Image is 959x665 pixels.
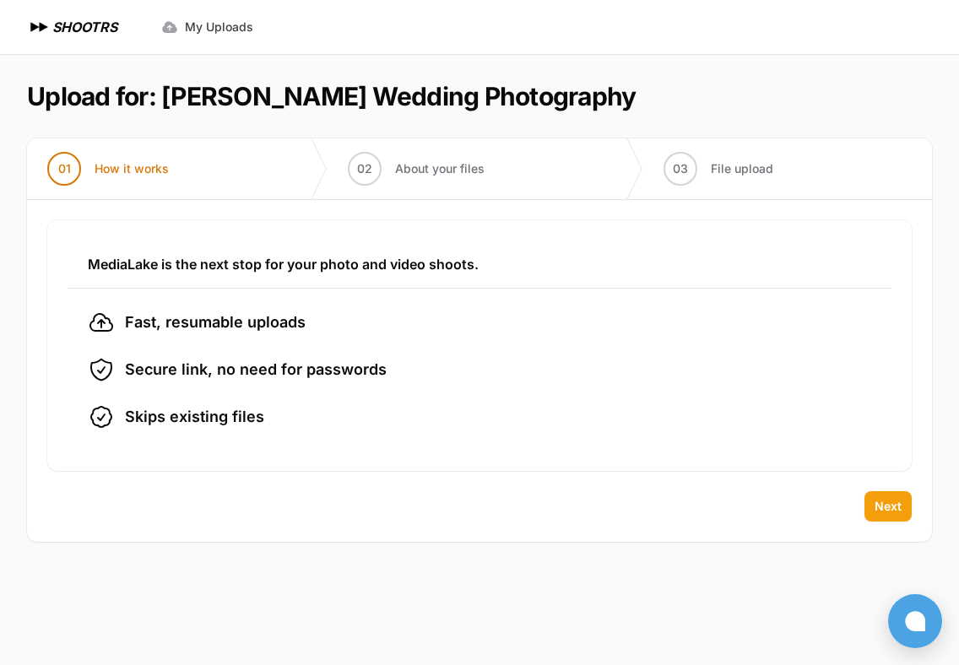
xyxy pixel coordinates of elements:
[643,138,794,199] button: 03 File upload
[88,254,871,274] h3: MediaLake is the next stop for your photo and video shoots.
[27,81,636,111] h1: Upload for: [PERSON_NAME] Wedding Photography
[95,160,169,177] span: How it works
[27,17,52,37] img: SHOOTRS
[357,160,372,177] span: 02
[395,160,485,177] span: About your files
[328,138,505,199] button: 02 About your files
[125,358,387,381] span: Secure link, no need for passwords
[125,311,306,334] span: Fast, resumable uploads
[888,594,942,648] button: Open chat window
[875,498,902,515] span: Next
[185,19,253,35] span: My Uploads
[27,17,117,37] a: SHOOTRS SHOOTRS
[125,405,264,429] span: Skips existing files
[151,12,263,42] a: My Uploads
[58,160,71,177] span: 01
[673,160,688,177] span: 03
[711,160,773,177] span: File upload
[52,17,117,37] h1: SHOOTRS
[864,491,912,522] button: Next
[27,138,189,199] button: 01 How it works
